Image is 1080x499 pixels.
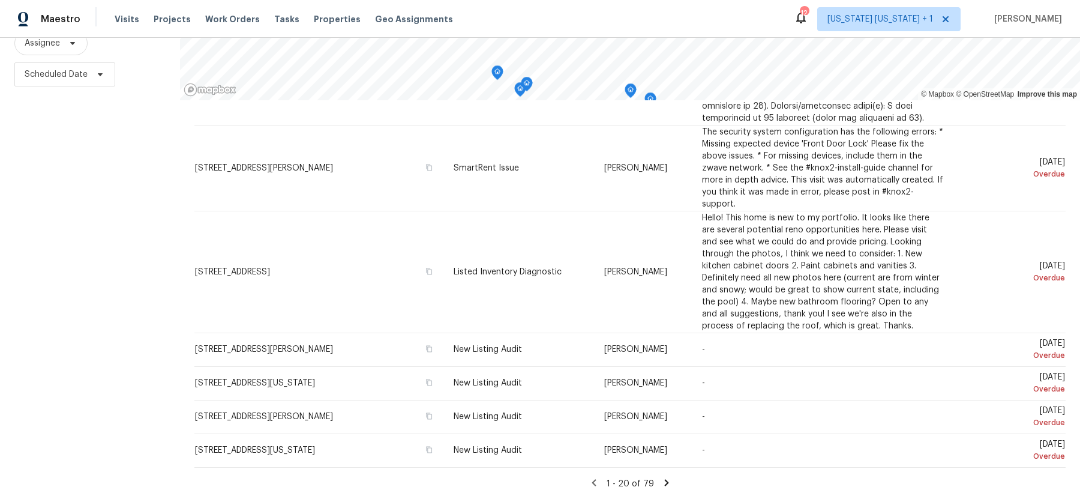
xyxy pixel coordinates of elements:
span: [DATE] [964,373,1065,395]
span: [PERSON_NAME] [604,164,667,172]
div: Overdue [964,272,1065,284]
div: Map marker [514,82,526,101]
span: Geo Assignments [375,13,453,25]
div: Overdue [964,417,1065,429]
div: Map marker [491,65,503,84]
span: [PERSON_NAME] [604,379,667,387]
button: Copy Address [424,444,434,455]
span: [PERSON_NAME] [989,13,1062,25]
span: [STREET_ADDRESS][US_STATE] [195,446,315,455]
div: Overdue [964,450,1065,462]
button: Copy Address [424,377,434,388]
a: Improve this map [1018,90,1077,98]
span: SmartRent Issue [454,164,519,172]
span: [STREET_ADDRESS][PERSON_NAME] [195,345,333,354]
span: Maestro [41,13,80,25]
a: Mapbox [921,90,954,98]
div: Map marker [625,83,637,102]
span: The security system configuration has the following errors: * Missing expected device 'Front Door... [702,128,943,208]
span: New Listing Audit [454,446,522,455]
span: Projects [154,13,191,25]
span: [DATE] [964,407,1065,429]
button: Copy Address [424,266,434,277]
span: [US_STATE] [US_STATE] + 1 [827,13,933,25]
span: Tasks [274,15,299,23]
span: [STREET_ADDRESS][PERSON_NAME] [195,164,333,172]
span: Visits [115,13,139,25]
button: Copy Address [424,411,434,422]
span: [DATE] [964,339,1065,361]
span: [PERSON_NAME] [604,345,667,354]
span: Properties [314,13,361,25]
span: [STREET_ADDRESS] [195,268,270,276]
span: New Listing Audit [454,379,522,387]
span: 1 - 20 of 79 [607,480,654,488]
span: [DATE] [964,158,1065,180]
span: Listed Inventory Diagnostic [454,268,562,276]
button: Copy Address [424,162,434,173]
span: [DATE] [964,262,1065,284]
span: [DATE] [964,440,1065,462]
span: Scheduled Date [25,68,88,80]
a: Mapbox homepage [184,83,236,97]
span: [STREET_ADDRESS][PERSON_NAME] [195,413,333,421]
span: Work Orders [205,13,260,25]
span: - [702,446,705,455]
div: Overdue [964,168,1065,180]
span: [PERSON_NAME] [604,413,667,421]
span: - [702,345,705,354]
div: Map marker [521,77,533,95]
span: [PERSON_NAME] [604,446,667,455]
div: Overdue [964,383,1065,395]
div: 12 [800,7,808,19]
span: New Listing Audit [454,345,522,354]
a: OpenStreetMap [956,90,1014,98]
span: New Listing Audit [454,413,522,421]
div: Map marker [644,92,656,111]
div: Overdue [964,349,1065,361]
span: [STREET_ADDRESS][US_STATE] [195,379,315,387]
span: - [702,413,705,421]
button: Copy Address [424,343,434,354]
span: Hello! This home is new to my portfolio. It looks like there are several potential reno opportuni... [702,214,940,330]
span: - [702,379,705,387]
span: [PERSON_NAME] [604,268,667,276]
span: Assignee [25,37,60,49]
